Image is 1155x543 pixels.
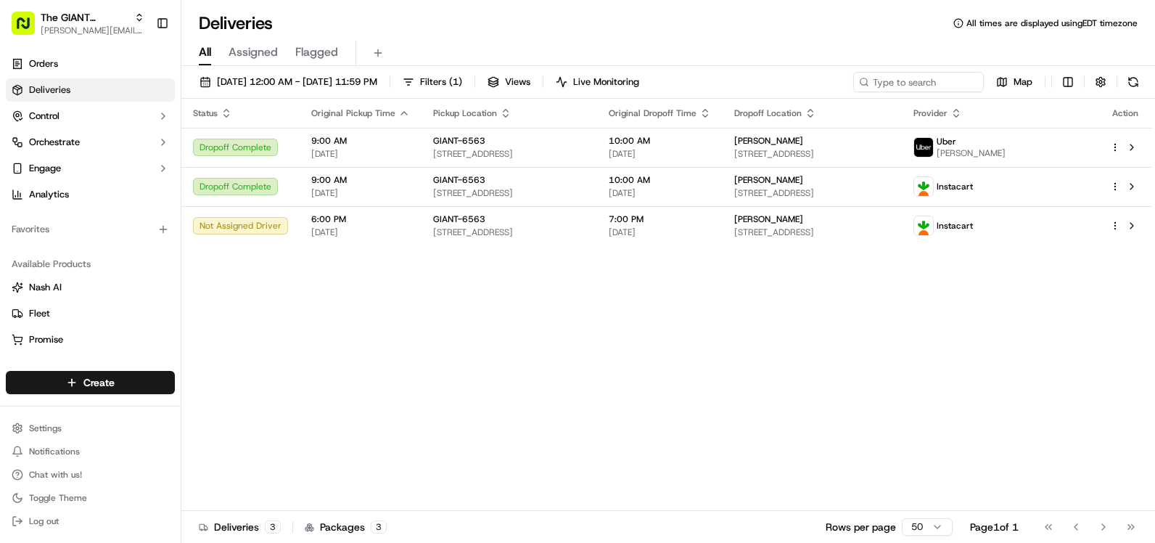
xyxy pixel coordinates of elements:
span: Engage [29,162,61,175]
span: Analytics [29,188,69,201]
span: [PERSON_NAME] [734,213,803,225]
div: Favorites [6,218,175,241]
button: The GIANT Company[PERSON_NAME][EMAIL_ADDRESS][DOMAIN_NAME] [6,6,150,41]
span: Promise [29,333,63,346]
div: Page 1 of 1 [970,520,1019,534]
span: [DATE] [609,226,711,238]
span: Views [505,75,530,89]
button: [DATE] 12:00 AM - [DATE] 11:59 PM [193,72,384,92]
span: Fleet [29,307,50,320]
input: Type to search [853,72,984,92]
div: Packages [305,520,387,534]
img: profile_uber_ahold_partner.png [914,138,933,157]
span: Deliveries [29,83,70,97]
button: Promise [6,328,175,351]
button: [PERSON_NAME][EMAIL_ADDRESS][DOMAIN_NAME] [41,25,144,36]
span: Assigned [229,44,278,61]
span: [DATE] [609,148,711,160]
a: Nash AI [12,281,169,294]
span: 10:00 AM [609,135,711,147]
span: Pickup Location [433,107,497,119]
span: Original Pickup Time [311,107,395,119]
button: Fleet [6,302,175,325]
span: [PERSON_NAME] [734,135,803,147]
img: profile_instacart_ahold_partner.png [914,177,933,196]
span: Settings [29,422,62,434]
span: Dropoff Location [734,107,802,119]
span: Original Dropoff Time [609,107,696,119]
button: Filters(1) [396,72,469,92]
span: [DATE] [311,148,410,160]
span: Orders [29,57,58,70]
button: The GIANT Company [41,10,128,25]
span: Instacart [937,181,973,192]
a: Promise [12,333,169,346]
span: GIANT-6563 [433,213,485,225]
span: Live Monitoring [573,75,639,89]
button: Map [990,72,1039,92]
span: [DATE] 12:00 AM - [DATE] 11:59 PM [217,75,377,89]
span: Create [83,375,115,390]
span: ( 1 ) [449,75,462,89]
span: [PERSON_NAME] [937,147,1006,159]
button: Chat with us! [6,465,175,485]
img: profile_instacart_ahold_partner.png [914,216,933,235]
a: Fleet [12,307,169,320]
span: Orchestrate [29,136,80,149]
button: Settings [6,418,175,438]
span: Map [1014,75,1032,89]
button: Orchestrate [6,131,175,154]
button: Engage [6,157,175,180]
button: Control [6,105,175,128]
span: [STREET_ADDRESS] [433,226,585,238]
span: Provider [913,107,948,119]
a: Orders [6,52,175,75]
span: 6:00 PM [311,213,410,225]
div: Action [1110,107,1140,119]
button: Log out [6,511,175,531]
span: Chat with us! [29,469,82,481]
span: [PERSON_NAME] [734,174,803,186]
span: Control [29,110,59,123]
span: Instacart [937,220,973,232]
span: [STREET_ADDRESS] [734,148,890,160]
span: 10:00 AM [609,174,711,186]
div: 3 [265,520,281,534]
span: Uber [937,136,956,147]
span: [STREET_ADDRESS] [433,187,585,199]
span: GIANT-6563 [433,135,485,147]
span: 9:00 AM [311,174,410,186]
button: Create [6,371,175,394]
a: Analytics [6,183,175,206]
h1: Deliveries [199,12,273,35]
span: Toggle Theme [29,492,87,504]
button: Nash AI [6,276,175,299]
span: Flagged [295,44,338,61]
span: [STREET_ADDRESS] [433,148,585,160]
span: [DATE] [311,187,410,199]
span: [STREET_ADDRESS] [734,187,890,199]
span: [DATE] [609,187,711,199]
button: Toggle Theme [6,488,175,508]
span: 7:00 PM [609,213,711,225]
span: Notifications [29,446,80,457]
span: Nash AI [29,281,62,294]
button: Views [481,72,537,92]
span: GIANT-6563 [433,174,485,186]
div: 3 [371,520,387,534]
button: Refresh [1123,72,1143,92]
span: Status [193,107,218,119]
div: Available Products [6,253,175,276]
p: Rows per page [826,520,896,534]
span: Log out [29,515,59,527]
button: Live Monitoring [549,72,646,92]
span: 9:00 AM [311,135,410,147]
span: [DATE] [311,226,410,238]
button: Notifications [6,441,175,462]
div: Deliveries [199,520,281,534]
a: Deliveries [6,78,175,102]
span: All times are displayed using EDT timezone [966,17,1138,29]
span: Filters [420,75,462,89]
